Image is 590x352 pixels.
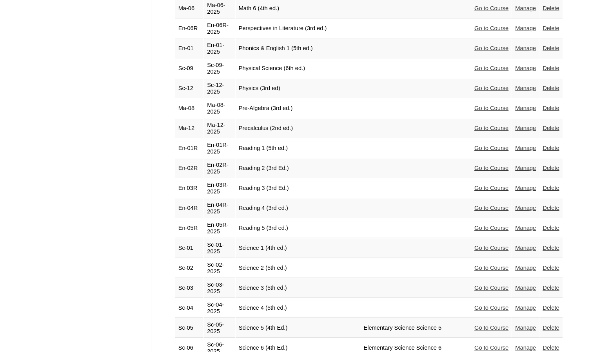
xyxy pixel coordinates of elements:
[204,119,235,138] td: Ma-12-2025
[175,238,204,258] td: Sc-01
[175,139,204,158] td: En-01R
[543,225,559,231] a: Delete
[175,159,204,178] td: En-02R
[543,305,559,311] a: Delete
[236,59,360,78] td: Physical Science (6th ed.)
[236,258,360,278] td: Science 2 (5th ed.)
[236,278,360,298] td: Science 3 (5th ed.)
[474,125,508,131] a: Go to Course
[515,185,536,191] a: Manage
[204,79,235,98] td: Sc-12-2025
[515,125,536,131] a: Manage
[175,99,204,118] td: Ma-08
[175,298,204,318] td: Sc-04
[543,185,559,191] a: Delete
[236,39,360,58] td: Phonics & English 1 (5th ed.)
[236,159,360,178] td: Reading 2 (3rd Ed.)
[175,119,204,138] td: Ma-12
[204,59,235,78] td: Sc-09-2025
[543,245,559,251] a: Delete
[474,305,508,311] a: Go to Course
[515,85,536,91] a: Manage
[543,265,559,271] a: Delete
[236,99,360,118] td: Pre-Algebra (3rd ed.)
[236,199,360,218] td: Reading 4 (3rd ed.)
[543,285,559,291] a: Delete
[204,19,235,38] td: En-06R-2025
[474,25,508,31] a: Go to Course
[515,5,536,11] a: Manage
[175,179,204,198] td: En 03R
[515,225,536,231] a: Manage
[474,145,508,151] a: Go to Course
[543,145,559,151] a: Delete
[474,245,508,251] a: Go to Course
[515,25,536,31] a: Manage
[236,179,360,198] td: Reading 3 (3rd Ed.)
[175,19,204,38] td: En-06R
[543,5,559,11] a: Delete
[204,39,235,58] td: En-01-2025
[515,325,536,331] a: Manage
[515,105,536,111] a: Manage
[543,45,559,51] a: Delete
[236,139,360,158] td: Reading 1 (5th ed.)
[515,205,536,211] a: Manage
[204,199,235,218] td: En-04R-2025
[543,325,559,331] a: Delete
[175,258,204,278] td: Sc-02
[543,65,559,71] a: Delete
[474,85,508,91] a: Go to Course
[474,185,508,191] a: Go to Course
[543,105,559,111] a: Delete
[474,45,508,51] a: Go to Course
[474,345,508,351] a: Go to Course
[543,205,559,211] a: Delete
[204,139,235,158] td: En-01R-2025
[175,218,204,238] td: En-05R
[236,318,360,338] td: Science 5 (4th Ed.)
[515,265,536,271] a: Manage
[474,165,508,171] a: Go to Course
[515,285,536,291] a: Manage
[204,278,235,298] td: Sc-03-2025
[515,165,536,171] a: Manage
[474,325,508,331] a: Go to Course
[474,65,508,71] a: Go to Course
[515,345,536,351] a: Manage
[175,39,204,58] td: En-01
[175,59,204,78] td: Sc-09
[204,159,235,178] td: En-02R-2025
[204,99,235,118] td: Ma-08-2025
[515,245,536,251] a: Manage
[515,145,536,151] a: Manage
[543,25,559,31] a: Delete
[474,105,508,111] a: Go to Course
[515,305,536,311] a: Manage
[543,345,559,351] a: Delete
[515,65,536,71] a: Manage
[175,79,204,98] td: Sc-12
[360,318,471,338] td: Elementary Science Science 5
[236,218,360,238] td: Reading 5 (3rd ed.)
[543,85,559,91] a: Delete
[474,285,508,291] a: Go to Course
[204,258,235,278] td: Sc-02-2025
[175,318,204,338] td: Sc-05
[236,238,360,258] td: Science 1 (4th ed.)
[204,298,235,318] td: Sc-04-2025
[204,218,235,238] td: En-05R-2025
[474,205,508,211] a: Go to Course
[204,318,235,338] td: Sc-05-2025
[236,19,360,38] td: Perspectives in Literature (3rd ed.)
[474,5,508,11] a: Go to Course
[204,179,235,198] td: En-03R-2025
[474,265,508,271] a: Go to Course
[204,238,235,258] td: Sc-01-2025
[175,278,204,298] td: Sc-03
[236,119,360,138] td: Precalculus (2nd ed.)
[543,125,559,131] a: Delete
[474,225,508,231] a: Go to Course
[236,79,360,98] td: Physics (3rd ed)
[515,45,536,51] a: Manage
